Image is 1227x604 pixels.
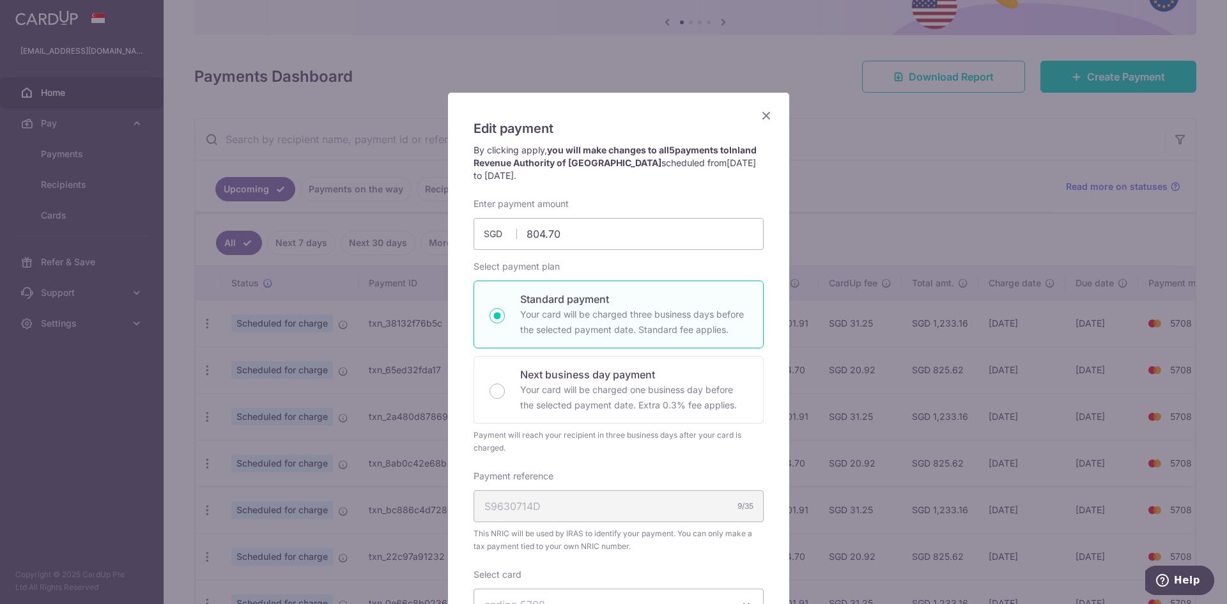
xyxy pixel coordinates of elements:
span: 5 [669,144,675,155]
p: Your card will be charged one business day before the selected payment date. Extra 0.3% fee applies. [520,382,748,413]
button: Close [759,108,774,123]
div: Payment will reach your recipient in three business days after your card is charged. [474,429,764,454]
span: Help [29,9,55,20]
div: 9/35 [737,500,753,513]
p: Standard payment [520,291,748,307]
label: Select card [474,568,521,581]
p: Your card will be charged three business days before the selected payment date. Standard fee appl... [520,307,748,337]
span: This NRIC will be used by IRAS to identify your payment. You can only make a tax payment tied to ... [474,527,764,553]
p: Next business day payment [520,367,748,382]
input: 0.00 [474,218,764,250]
p: By clicking apply, scheduled from . [474,144,764,182]
label: Payment reference [474,470,553,483]
strong: you will make changes to all payments to [474,144,757,168]
label: Select payment plan [474,260,560,273]
h5: Edit payment [474,118,764,139]
span: SGD [484,228,517,240]
label: Enter payment amount [474,197,569,210]
iframe: Opens a widget where you can find more information [1145,566,1214,598]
